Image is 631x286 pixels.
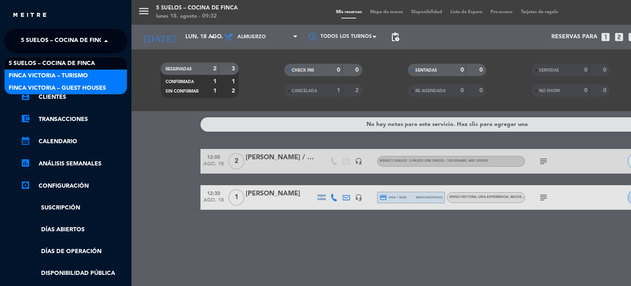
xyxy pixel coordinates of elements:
img: MEITRE [12,12,47,19]
i: assessment [21,158,30,168]
a: account_boxClientes [21,92,127,102]
a: Disponibilidad pública [21,269,127,278]
i: account_box [21,91,30,101]
span: 5 SUELOS – COCINA DE FINCA [9,59,95,68]
i: account_balance_wallet [21,114,30,123]
span: FINCA VICTORIA – TURISMO [9,71,88,81]
a: Configuración [21,181,127,191]
span: pending_actions [390,32,400,42]
a: calendar_monthCalendario [21,137,127,146]
span: 5 SUELOS – COCINA DE FINCA [21,33,107,50]
a: Suscripción [21,203,127,213]
a: Días de Operación [21,247,127,256]
a: assessmentANÁLISIS SEMANALES [21,159,127,169]
a: account_balance_walletTransacciones [21,114,127,124]
a: Días abiertos [21,225,127,235]
span: FINCA VICTORIA – GUEST HOUSES [9,84,106,93]
i: settings_applications [21,180,30,190]
i: calendar_month [21,136,30,146]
